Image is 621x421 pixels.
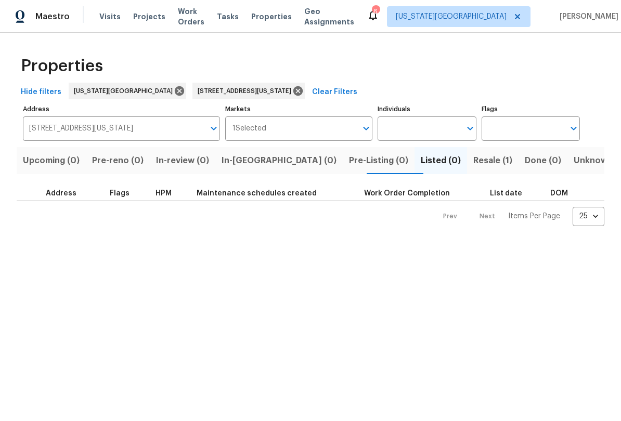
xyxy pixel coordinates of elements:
span: In-review (0) [156,153,209,168]
button: Open [206,121,221,136]
span: Upcoming (0) [23,153,80,168]
button: Open [463,121,477,136]
span: Maintenance schedules created [197,190,317,197]
label: Markets [225,106,373,112]
span: [US_STATE][GEOGRAPHIC_DATA] [74,86,177,96]
span: Resale (1) [473,153,512,168]
span: Work Orders [178,6,204,27]
span: Hide filters [21,86,61,99]
div: [STREET_ADDRESS][US_STATE] [192,83,305,99]
p: Items Per Page [508,211,560,221]
span: Tasks [217,13,239,20]
span: Pre-Listing (0) [349,153,408,168]
span: Projects [133,11,165,22]
span: Done (0) [525,153,561,168]
label: Address [23,106,220,112]
button: Hide filters [17,83,66,102]
span: List date [490,190,522,197]
span: [STREET_ADDRESS][US_STATE] [198,86,295,96]
span: Visits [99,11,121,22]
span: Maestro [35,11,70,22]
span: Work Order Completion [364,190,450,197]
span: Listed (0) [421,153,461,168]
label: Individuals [378,106,476,112]
div: [US_STATE][GEOGRAPHIC_DATA] [69,83,186,99]
span: In-[GEOGRAPHIC_DATA] (0) [222,153,337,168]
span: [US_STATE][GEOGRAPHIC_DATA] [396,11,507,22]
span: Pre-reno (0) [92,153,144,168]
span: Address [46,190,76,197]
span: HPM [156,190,172,197]
span: Properties [21,61,103,71]
span: Clear Filters [312,86,357,99]
span: Properties [251,11,292,22]
div: 6 [372,6,379,17]
button: Open [566,121,581,136]
span: [PERSON_NAME] [555,11,618,22]
label: Flags [482,106,580,112]
nav: Pagination Navigation [433,207,604,226]
span: 1 Selected [232,124,266,133]
button: Open [359,121,373,136]
button: Clear Filters [308,83,361,102]
span: Geo Assignments [304,6,354,27]
div: 25 [573,203,604,230]
span: Flags [110,190,130,197]
span: DOM [550,190,568,197]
